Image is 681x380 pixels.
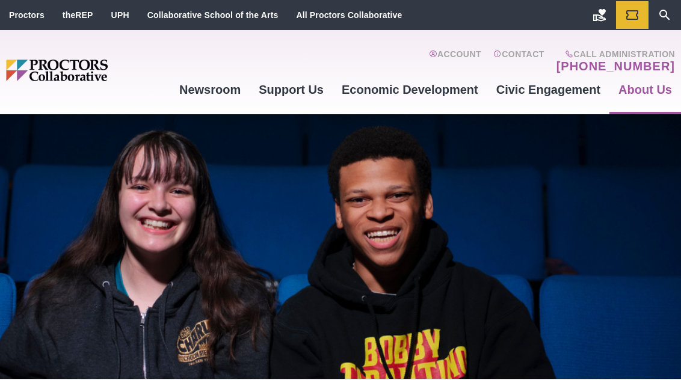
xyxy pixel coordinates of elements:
a: Search [649,1,681,29]
a: Proctors [9,10,45,20]
a: Account [429,49,481,73]
a: Support Us [250,73,333,106]
a: Economic Development [333,73,487,106]
span: Call Administration [553,49,675,59]
a: Newsroom [170,73,250,106]
a: All Proctors Collaborative [296,10,402,20]
a: Collaborative School of the Arts [147,10,279,20]
a: theREP [63,10,93,20]
img: Proctors logo [6,60,170,81]
a: Contact [493,49,544,73]
a: [PHONE_NUMBER] [556,59,675,73]
a: About Us [609,73,681,106]
a: UPH [111,10,129,20]
a: Civic Engagement [487,73,609,106]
